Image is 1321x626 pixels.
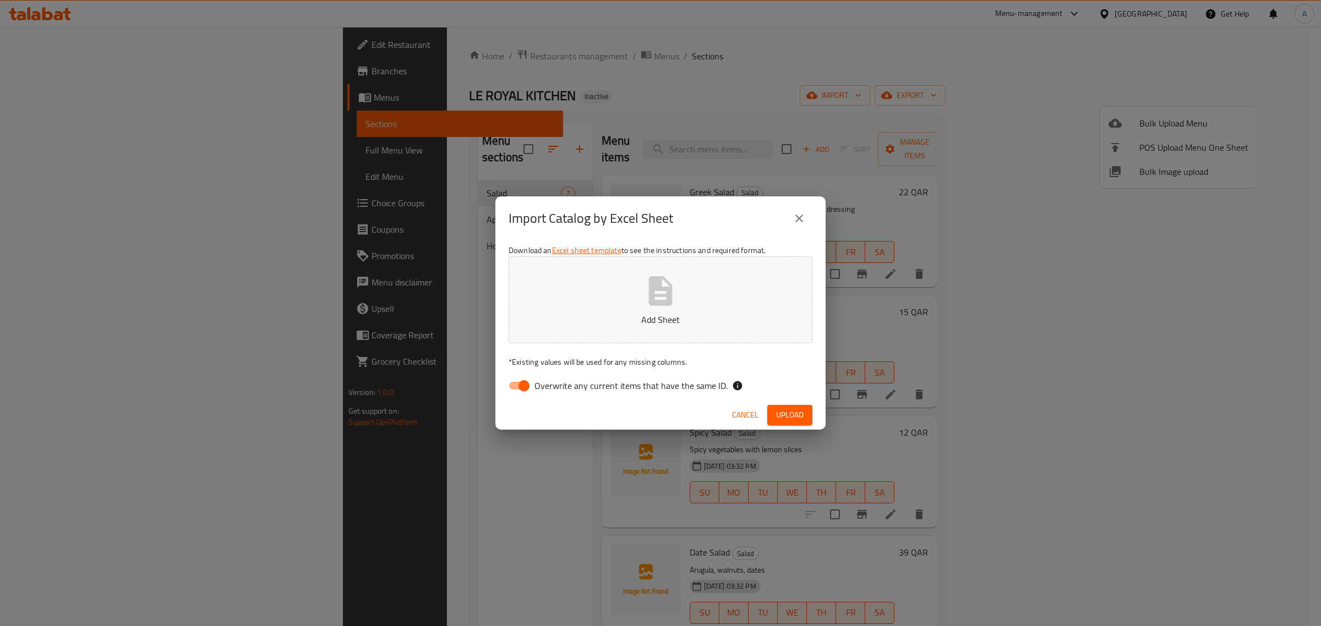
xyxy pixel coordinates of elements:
span: Cancel [732,408,758,422]
a: Excel sheet template [552,243,621,257]
button: close [786,205,812,232]
svg: If the overwrite option isn't selected, then the items that match an existing ID will be ignored ... [732,380,743,391]
button: Cancel [728,405,763,425]
span: Overwrite any current items that have the same ID. [534,379,728,392]
p: Add Sheet [526,313,795,326]
p: Existing values will be used for any missing columns. [509,356,812,367]
button: Upload [767,405,812,425]
h2: Import Catalog by Excel Sheet [509,210,673,227]
span: Upload [776,408,804,422]
div: Download an to see the instructions and required format. [495,240,826,400]
button: Add Sheet [509,256,812,343]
